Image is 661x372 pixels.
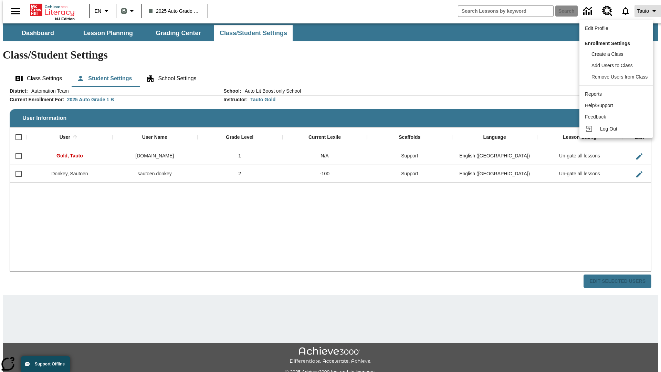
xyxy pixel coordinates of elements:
span: Remove Users from Class [591,74,648,80]
span: Add Users to Class [591,63,633,68]
span: Feedback [585,114,606,120]
span: Enrollment Settings [585,41,630,46]
span: Create a Class [591,51,623,57]
span: Log Out [600,126,617,132]
span: Reports [585,91,602,97]
span: Help/Support [585,103,613,108]
span: Edit Profile [585,25,608,31]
